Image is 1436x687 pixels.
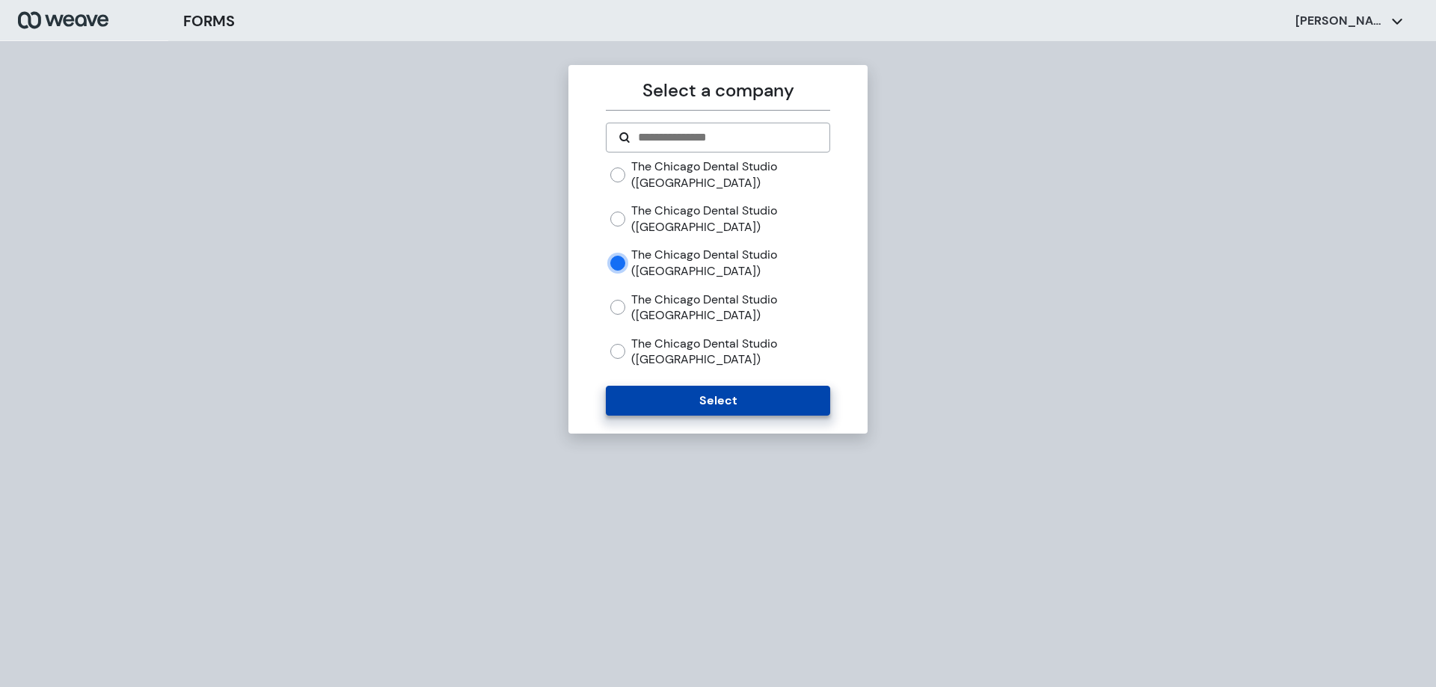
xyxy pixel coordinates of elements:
label: The Chicago Dental Studio ([GEOGRAPHIC_DATA]) [631,247,829,279]
h3: FORMS [183,10,235,32]
input: Search [636,129,817,147]
p: [PERSON_NAME] [1295,13,1385,29]
label: The Chicago Dental Studio ([GEOGRAPHIC_DATA]) [631,203,829,235]
label: The Chicago Dental Studio ([GEOGRAPHIC_DATA]) [631,158,829,191]
button: Select [606,386,829,416]
label: The Chicago Dental Studio ([GEOGRAPHIC_DATA]) [631,292,829,324]
label: The Chicago Dental Studio ([GEOGRAPHIC_DATA]) [631,336,829,368]
p: Select a company [606,77,829,104]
